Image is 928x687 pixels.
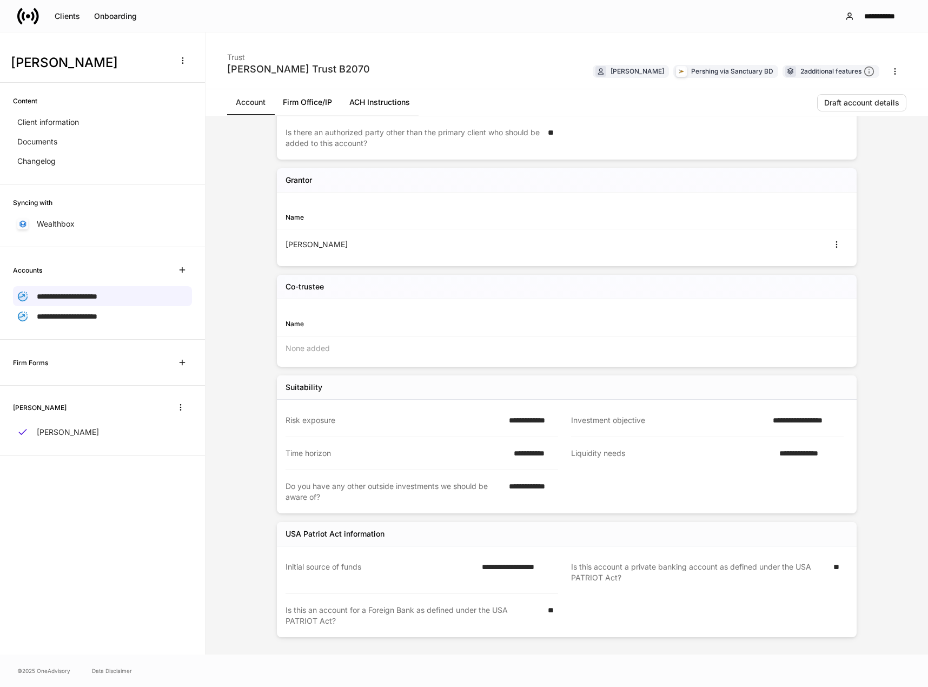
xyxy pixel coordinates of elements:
[817,94,906,111] button: Draft account details
[824,99,899,107] div: Draft account details
[94,12,137,20] div: Onboarding
[55,12,80,20] div: Clients
[227,63,370,76] div: [PERSON_NAME] Trust B2070
[17,136,57,147] p: Documents
[286,562,475,583] div: Initial source of funds
[227,89,274,115] a: Account
[611,66,664,76] div: [PERSON_NAME]
[286,529,385,539] div: USA Patriot Act information
[13,197,52,208] h6: Syncing with
[87,8,144,25] button: Onboarding
[17,156,56,167] p: Changelog
[274,89,341,115] a: Firm Office/IP
[13,265,42,275] h6: Accounts
[13,422,192,442] a: [PERSON_NAME]
[92,666,132,675] a: Data Disclaimer
[13,151,192,171] a: Changelog
[13,113,192,132] a: Client information
[13,358,48,368] h6: Firm Forms
[13,96,37,106] h6: Content
[286,415,502,426] div: Risk exposure
[277,336,857,360] div: None added
[286,481,502,503] div: Do you have any other outside investments we should be aware of?
[37,219,75,229] p: Wealthbox
[13,132,192,151] a: Documents
[17,666,70,675] span: © 2025 OneAdvisory
[286,212,567,222] div: Name
[11,54,167,71] h3: [PERSON_NAME]
[571,415,766,426] div: Investment objective
[286,239,567,250] div: [PERSON_NAME]
[13,402,67,413] h6: [PERSON_NAME]
[691,66,773,76] div: Pershing via Sanctuary BD
[800,66,874,77] div: 2 additional features
[286,127,541,149] div: Is there an authorized party other than the primary client who should be added to this account?
[286,382,322,393] div: Suitability
[341,89,419,115] a: ACH Instructions
[48,8,87,25] button: Clients
[37,427,99,438] p: [PERSON_NAME]
[286,281,324,292] h5: Co-trustee
[227,45,370,63] div: Trust
[13,214,192,234] a: Wealthbox
[571,448,773,459] div: Liquidity needs
[286,319,567,329] div: Name
[286,175,312,186] h5: Grantor
[17,117,79,128] p: Client information
[286,605,541,626] div: Is this an account for a Foreign Bank as defined under the USA PATRIOT Act?
[286,448,507,459] div: Time horizon
[571,562,827,583] div: Is this account a private banking account as defined under the USA PATRIOT Act?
